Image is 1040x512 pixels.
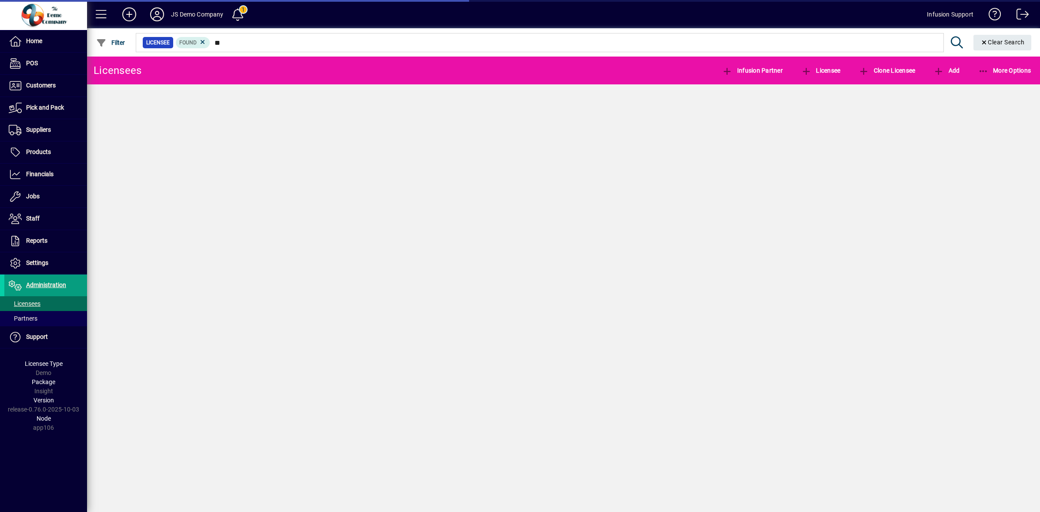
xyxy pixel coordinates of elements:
span: Node [37,415,51,422]
span: Clone Licensee [859,67,915,74]
mat-chip: Found Status: Found [176,37,210,48]
a: Jobs [4,186,87,207]
span: POS [26,60,38,67]
span: Filter [96,39,125,46]
a: Staff [4,208,87,230]
button: Licensee [799,63,843,78]
span: Pick and Pack [26,104,64,111]
a: Home [4,30,87,52]
a: Customers [4,75,87,97]
button: Add [115,7,143,22]
a: Products [4,141,87,163]
a: POS [4,53,87,74]
span: Found [179,40,197,46]
div: Infusion Support [927,7,973,21]
a: Logout [1010,2,1029,30]
a: Support [4,326,87,348]
span: Version [34,397,54,404]
span: Licensee Type [25,360,63,367]
a: Suppliers [4,119,87,141]
span: Home [26,37,42,44]
span: Package [32,378,55,385]
a: Pick and Pack [4,97,87,119]
span: Suppliers [26,126,51,133]
span: Licensees [9,300,40,307]
span: Customers [26,82,56,89]
a: Partners [4,311,87,326]
span: Financials [26,171,54,177]
span: Clear Search [980,39,1025,46]
button: Infusion Partner [720,63,785,78]
div: JS Demo Company [171,7,224,21]
a: Licensees [4,296,87,311]
span: Settings [26,259,48,266]
span: Products [26,148,51,155]
button: Profile [143,7,171,22]
span: Support [26,333,48,340]
button: Add [931,63,962,78]
span: Partners [9,315,37,322]
span: Administration [26,281,66,288]
a: Reports [4,230,87,252]
button: Clear [973,35,1032,50]
button: Filter [94,35,127,50]
span: Reports [26,237,47,244]
span: More Options [978,67,1031,74]
div: Licensees [94,64,141,77]
span: Licensee [146,38,170,47]
a: Settings [4,252,87,274]
button: More Options [976,63,1033,78]
a: Knowledge Base [982,2,1001,30]
span: Infusion Partner [722,67,783,74]
span: Staff [26,215,40,222]
a: Financials [4,164,87,185]
button: Clone Licensee [856,63,917,78]
span: Add [933,67,959,74]
span: Licensee [801,67,841,74]
span: Jobs [26,193,40,200]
